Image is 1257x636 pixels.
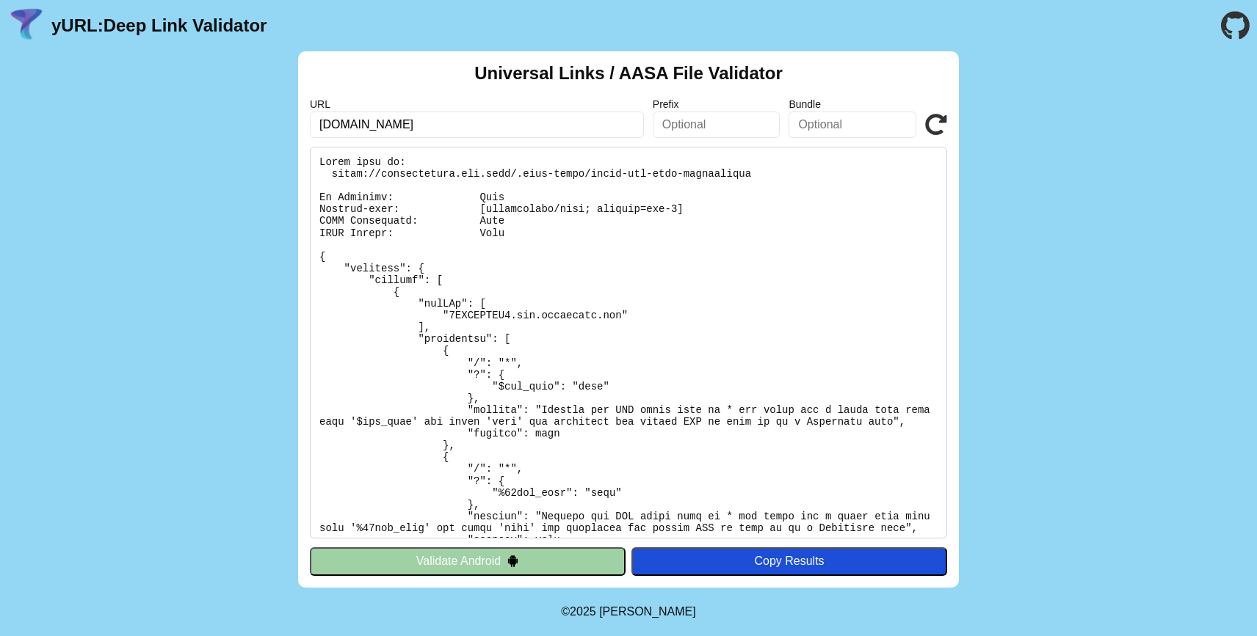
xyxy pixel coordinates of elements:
label: Bundle [789,98,916,110]
h2: Universal Links / AASA File Validator [474,63,783,84]
pre: Lorem ipsu do: sitam://consectetura.eli.sedd/.eius-tempo/incid-utl-etdo-magnaaliqua En Adminimv: ... [310,147,947,538]
label: Prefix [653,98,780,110]
img: yURL Logo [7,7,46,45]
input: Required [310,112,644,138]
button: Validate Android [310,547,626,575]
a: Michael Ibragimchayev's Personal Site [599,605,696,618]
label: URL [310,98,644,110]
footer: © [561,588,695,636]
input: Optional [653,112,780,138]
a: yURL:Deep Link Validator [51,15,267,36]
input: Optional [789,112,916,138]
button: Copy Results [631,547,947,575]
img: droidIcon.svg [507,555,519,567]
div: Copy Results [639,555,940,568]
span: 2025 [570,605,596,618]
